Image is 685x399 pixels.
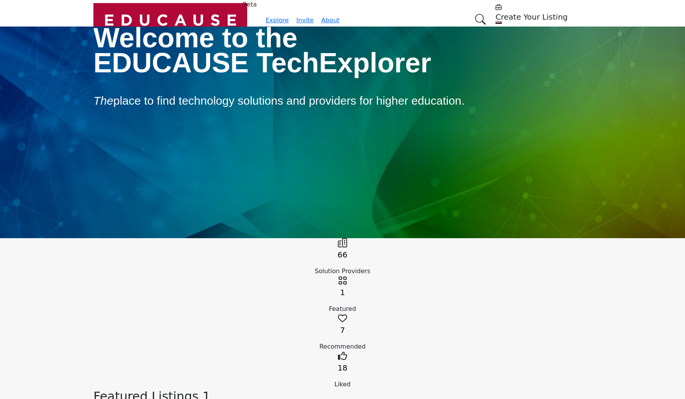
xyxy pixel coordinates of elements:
a: 7 [340,326,345,335]
h5: Create Your Listing [495,12,592,22]
a: 18 [338,363,347,372]
i: Go to Liked [338,351,347,361]
a: Go to Featured [338,278,347,285]
h5: [PERSON_NAME] [495,25,592,35]
em: The [93,94,113,107]
a: Go to Recommended [338,316,347,323]
a: Invite [296,17,314,24]
div: Create Your Listing [495,3,592,22]
a: Search [467,9,491,30]
h6: Beta [243,1,257,8]
img: Site Logo [93,3,247,38]
span: EDUCAUSE TechExplorer [93,47,431,78]
a: 66 [338,250,347,259]
button: Show hide supplier dropdown [495,22,502,24]
div: Liked [93,380,592,389]
a: Beta [93,3,247,38]
a: Explore [266,17,289,24]
div: Featured [93,304,592,314]
div: Solution Providers [93,267,592,276]
a: About [321,17,339,24]
span: place to find technology solutions and providers for higher education. [93,94,465,107]
div: Recommended [93,342,592,351]
a: 1 [340,288,345,297]
span: Welcome to the [93,22,298,53]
